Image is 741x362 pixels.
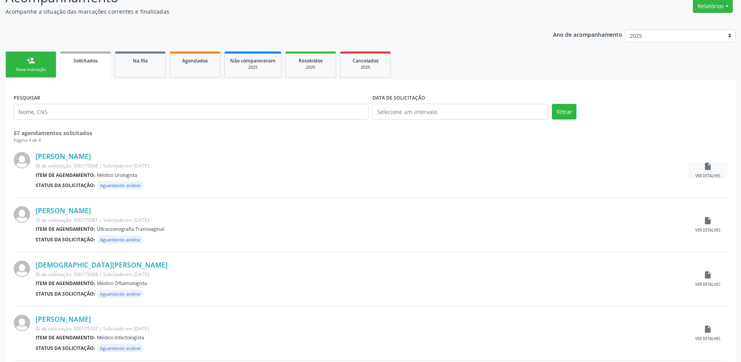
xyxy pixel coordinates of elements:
[97,235,143,244] span: Aguardando análise
[36,280,95,287] b: Item de agendamento:
[97,172,137,178] span: Médico Urologista
[14,152,30,168] img: img
[695,336,720,342] div: Ver detalhes
[703,162,712,171] i: insert_drive_file
[353,57,379,64] span: Cancelados
[36,217,102,223] span: ID da solicitação: S00175081 |
[182,57,208,64] span: Agendados
[36,182,95,189] b: Status da solicitação:
[230,57,276,64] span: Não compareceram
[97,290,143,298] span: Aguardando análise
[97,344,143,352] span: Aguardando análise
[103,162,149,169] span: Solicitado em [DATE]
[103,325,149,332] span: Solicitado em [DATE]
[103,217,149,223] span: Solicitado em [DATE]
[14,104,369,119] input: Nome, CNS
[14,137,727,144] div: Página 4 de 4
[14,129,92,137] strong: 57 agendamentos solicitados
[14,260,30,277] img: img
[703,325,712,333] i: insert_drive_file
[36,325,102,332] span: ID da solicitação: S00175107 |
[36,271,102,278] span: ID da solicitação: S00175088 |
[299,57,323,64] span: Resolvidos
[36,162,102,169] span: ID da solicitação: S00175068 |
[291,64,330,70] div: 2025
[372,104,548,119] input: Selecione um intervalo
[36,236,95,243] b: Status da solicitação:
[5,7,517,16] p: Acompanhe a situação das marcações correntes e finalizadas
[97,226,164,232] span: Ultrassonografia Transvaginal
[36,260,168,269] a: [DEMOGRAPHIC_DATA][PERSON_NAME]
[36,345,95,351] b: Status da solicitação:
[14,206,30,223] img: img
[36,315,91,323] a: [PERSON_NAME]
[27,56,35,65] div: person_add
[36,226,95,232] b: Item de agendamento:
[14,315,30,331] img: img
[552,104,576,119] button: Filtrar
[230,64,276,70] div: 2025
[36,206,91,215] a: [PERSON_NAME]
[36,334,95,341] b: Item de agendamento:
[36,291,95,297] b: Status da solicitação:
[36,172,95,178] b: Item de agendamento:
[695,282,720,287] div: Ver detalhes
[97,334,144,341] span: Médico Infectologista
[133,57,148,64] span: Na fila
[346,64,385,70] div: 2025
[695,173,720,179] div: Ver detalhes
[73,57,98,64] span: Solicitados
[553,29,622,39] p: Ano de acompanhamento
[703,216,712,225] i: insert_drive_file
[695,228,720,233] div: Ver detalhes
[372,92,425,104] label: DATA DE SOLICITAÇÃO
[703,271,712,279] i: insert_drive_file
[14,92,40,104] label: PESQUISAR
[11,67,50,73] div: Nova marcação
[97,181,143,189] span: Aguardando análise
[103,271,149,278] span: Solicitado em [DATE]
[36,152,91,160] a: [PERSON_NAME]
[97,280,147,287] span: Médico Oftalmologista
